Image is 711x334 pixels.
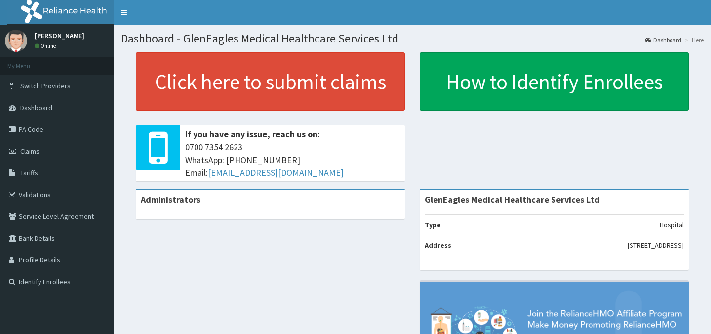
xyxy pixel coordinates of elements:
span: Claims [20,147,39,156]
span: 0700 7354 2623 WhatsApp: [PHONE_NUMBER] Email: [185,141,400,179]
b: Administrators [141,194,200,205]
h1: Dashboard - GlenEagles Medical Healthcare Services Ltd [121,32,704,45]
b: Type [425,220,441,229]
b: If you have any issue, reach us on: [185,128,320,140]
img: User Image [5,30,27,52]
strong: GlenEagles Medical Healthcare Services Ltd [425,194,600,205]
p: [PERSON_NAME] [35,32,84,39]
p: Hospital [660,220,684,230]
p: [STREET_ADDRESS] [628,240,684,250]
span: Switch Providers [20,82,71,90]
a: Dashboard [645,36,681,44]
li: Here [682,36,704,44]
a: [EMAIL_ADDRESS][DOMAIN_NAME] [208,167,344,178]
a: Click here to submit claims [136,52,405,111]
a: Online [35,42,58,49]
span: Dashboard [20,103,52,112]
b: Address [425,241,451,250]
span: Tariffs [20,168,38,177]
a: How to Identify Enrollees [420,52,689,111]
